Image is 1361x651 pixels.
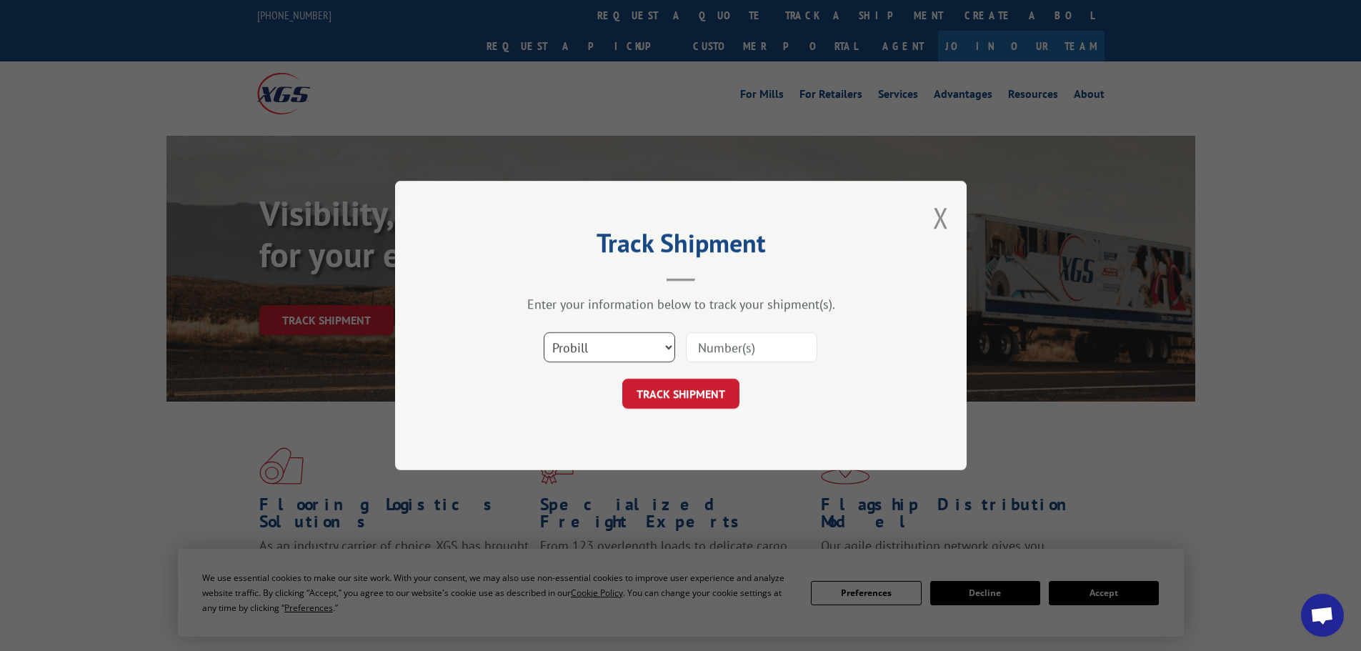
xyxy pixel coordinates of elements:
[467,296,895,312] div: Enter your information below to track your shipment(s).
[686,332,817,362] input: Number(s)
[1301,594,1344,637] div: Open chat
[933,199,949,237] button: Close modal
[622,379,739,409] button: TRACK SHIPMENT
[467,233,895,260] h2: Track Shipment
